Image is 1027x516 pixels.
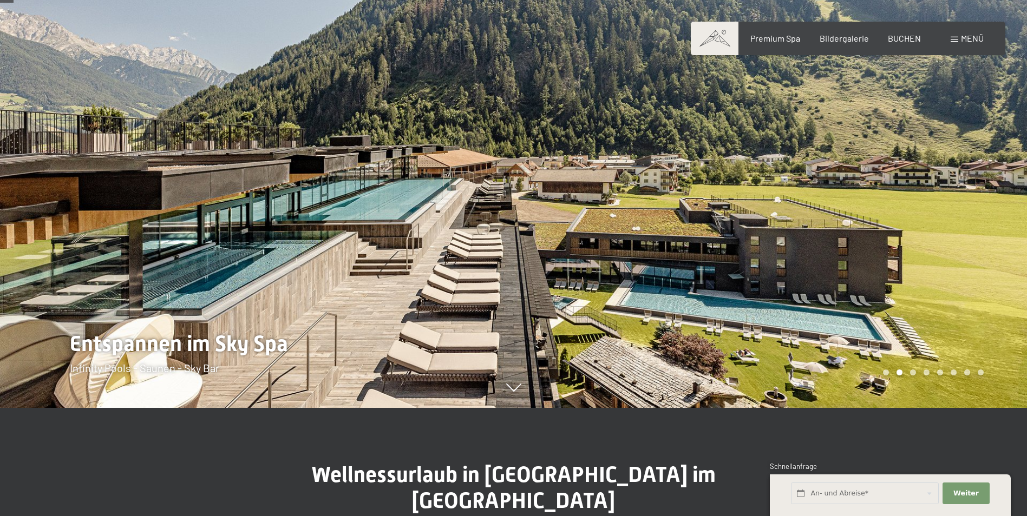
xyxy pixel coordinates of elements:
a: BUCHEN [888,33,921,43]
span: Schnellanfrage [770,462,817,471]
div: Carousel Page 3 [910,369,916,375]
div: Carousel Page 8 [978,369,984,375]
button: Weiter [943,482,989,505]
div: Carousel Page 5 [937,369,943,375]
div: Carousel Page 2 (Current Slide) [897,369,902,375]
div: Carousel Page 7 [964,369,970,375]
div: Carousel Pagination [879,369,984,375]
span: Weiter [953,488,979,498]
div: Carousel Page 1 [883,369,889,375]
div: Carousel Page 4 [924,369,930,375]
span: Menü [961,33,984,43]
a: Premium Spa [750,33,800,43]
span: Wellnessurlaub in [GEOGRAPHIC_DATA] im [GEOGRAPHIC_DATA] [311,462,716,513]
a: Bildergalerie [820,33,869,43]
div: Carousel Page 6 [951,369,957,375]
